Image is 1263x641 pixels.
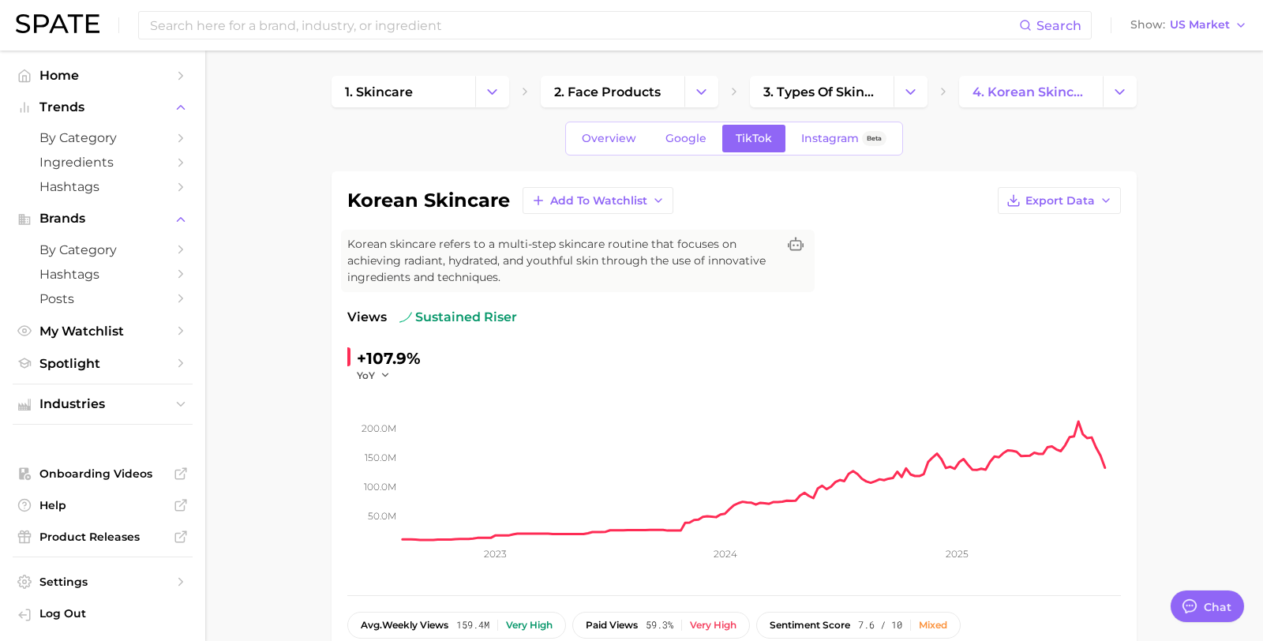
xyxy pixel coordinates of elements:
[1130,21,1165,29] span: Show
[1025,194,1095,208] span: Export Data
[523,187,673,214] button: Add to Watchlist
[646,620,673,631] span: 59.3%
[39,242,166,257] span: by Category
[13,493,193,517] a: Help
[364,480,396,492] tspan: 100.0m
[399,308,517,327] span: sustained riser
[550,194,647,208] span: Add to Watchlist
[357,346,421,371] div: +107.9%
[361,619,382,631] abbr: average
[16,14,99,33] img: SPATE
[867,132,882,145] span: Beta
[13,126,193,150] a: by Category
[13,570,193,594] a: Settings
[750,76,894,107] a: 3. types of skincare
[722,125,785,152] a: TikTok
[39,267,166,282] span: Hashtags
[1103,76,1137,107] button: Change Category
[894,76,928,107] button: Change Category
[13,287,193,311] a: Posts
[13,150,193,174] a: Ingredients
[39,606,180,620] span: Log Out
[684,76,718,107] button: Change Category
[39,100,166,114] span: Trends
[361,620,448,631] span: weekly views
[13,238,193,262] a: by Category
[946,548,969,560] tspan: 2025
[347,308,387,327] span: Views
[39,130,166,145] span: by Category
[39,498,166,512] span: Help
[541,76,684,107] a: 2. face products
[973,84,1089,99] span: 4. korean skincare
[148,12,1019,39] input: Search here for a brand, industry, or ingredient
[39,155,166,170] span: Ingredients
[347,191,510,210] h1: korean skincare
[801,132,859,145] span: Instagram
[13,602,193,628] a: Log out. Currently logged in with e-mail sabrina.hasbanian@tatcha.com.
[13,262,193,287] a: Hashtags
[39,356,166,371] span: Spotlight
[13,96,193,119] button: Trends
[39,530,166,544] span: Product Releases
[39,324,166,339] span: My Watchlist
[770,620,850,631] span: sentiment score
[13,351,193,376] a: Spotlight
[1036,18,1081,33] span: Search
[456,620,489,631] span: 159.4m
[39,68,166,83] span: Home
[347,612,566,639] button: avg.weekly views159.4mVery high
[919,620,947,631] div: Mixed
[362,422,396,434] tspan: 200.0m
[858,620,902,631] span: 7.6 / 10
[652,125,720,152] a: Google
[756,612,961,639] button: sentiment score7.6 / 10Mixed
[1170,21,1230,29] span: US Market
[39,291,166,306] span: Posts
[959,76,1103,107] a: 4. korean skincare
[39,212,166,226] span: Brands
[13,525,193,549] a: Product Releases
[365,451,396,463] tspan: 150.0m
[788,125,900,152] a: InstagramBeta
[506,620,553,631] div: Very high
[357,369,391,382] button: YoY
[357,369,375,382] span: YoY
[763,84,880,99] span: 3. types of skincare
[345,84,413,99] span: 1. skincare
[554,84,661,99] span: 2. face products
[13,319,193,343] a: My Watchlist
[39,467,166,481] span: Onboarding Videos
[572,612,750,639] button: paid views59.3%Very high
[1126,15,1251,36] button: ShowUS Market
[484,548,507,560] tspan: 2023
[586,620,638,631] span: paid views
[347,236,777,286] span: Korean skincare refers to a multi-step skincare routine that focuses on achieving radiant, hydrat...
[399,311,412,324] img: sustained riser
[736,132,772,145] span: TikTok
[475,76,509,107] button: Change Category
[13,63,193,88] a: Home
[39,179,166,194] span: Hashtags
[690,620,736,631] div: Very high
[368,509,396,521] tspan: 50.0m
[665,132,706,145] span: Google
[568,125,650,152] a: Overview
[13,174,193,199] a: Hashtags
[714,548,737,560] tspan: 2024
[332,76,475,107] a: 1. skincare
[998,187,1121,214] button: Export Data
[39,397,166,411] span: Industries
[582,132,636,145] span: Overview
[13,392,193,416] button: Industries
[13,462,193,485] a: Onboarding Videos
[39,575,166,589] span: Settings
[13,207,193,231] button: Brands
